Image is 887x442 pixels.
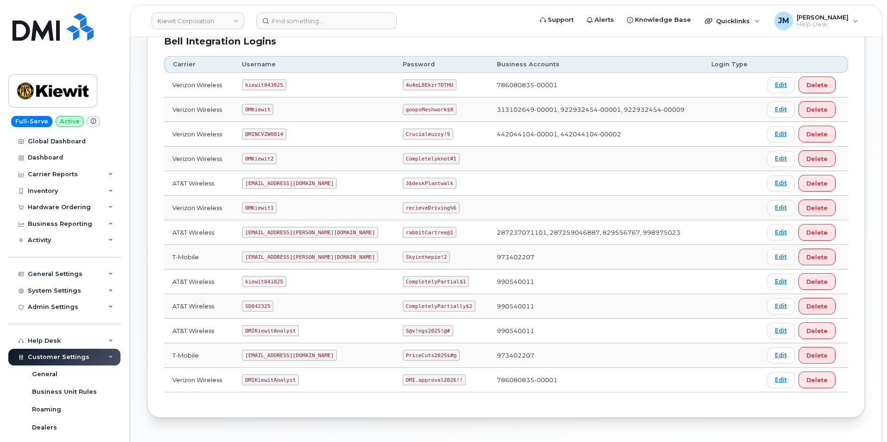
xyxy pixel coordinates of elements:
code: Completelyknot#1 [403,153,460,164]
td: Verizon Wireless [164,147,234,171]
a: Edit [767,323,795,339]
span: Delete [806,130,828,139]
code: CompletelyPartially$2 [403,301,475,312]
a: Edit [767,249,795,265]
td: 786080835-00001 [488,73,703,97]
code: OMKiewit [242,104,273,115]
a: Edit [767,126,795,142]
span: Knowledge Base [635,15,691,25]
td: 990540011 [488,269,703,294]
th: Username [234,56,394,73]
a: Knowledge Base [621,11,697,29]
span: JM [778,15,789,26]
a: Edit [767,347,795,364]
button: Delete [798,322,836,339]
code: 4u4eL8Ekzr?DTHU [403,79,456,90]
th: Carrier [164,56,234,73]
td: 990540011 [488,294,703,319]
td: T-Mobile [164,245,234,269]
code: [EMAIL_ADDRESS][PERSON_NAME][DOMAIN_NAME] [242,251,378,263]
span: Help Desk [797,21,849,28]
code: DMI.approval2026!! [403,374,466,385]
td: AT&T Wireless [164,294,234,319]
a: Edit [767,102,795,118]
div: Jonas Mutoke [768,12,865,30]
code: recieveDriving%6 [403,202,460,213]
span: Delete [806,81,828,90]
a: Edit [767,372,795,388]
div: Quicklinks [698,12,766,30]
td: AT&T Wireless [164,269,234,294]
span: Support [548,15,574,25]
span: Delete [806,302,828,311]
td: AT&T Wireless [164,319,234,343]
th: Business Accounts [488,56,703,73]
button: Delete [798,298,836,314]
td: 287237071101, 287259046887, 829556767, 998975023 [488,220,703,245]
code: 3$deskPlantwalk [403,178,456,189]
button: Delete [798,126,836,142]
code: goopsMeshwork$8 [403,104,456,115]
a: Edit [767,175,795,192]
td: Verizon Wireless [164,97,234,122]
code: S@v!ngs2025!@# [403,325,453,336]
code: OMKiewit2 [242,153,277,164]
th: Password [394,56,488,73]
iframe: Messenger Launcher [847,402,880,435]
td: 973402207 [488,245,703,269]
span: Delete [806,277,828,286]
button: Delete [798,224,836,241]
span: Delete [806,179,828,188]
a: Edit [767,200,795,216]
span: Delete [806,105,828,114]
code: Skyinthepie!2 [403,251,450,263]
td: Verizon Wireless [164,73,234,97]
span: Quicklinks [716,17,750,25]
code: DMIKiewitAnalyst [242,374,299,385]
code: DMIKiewitAnalyst [242,325,299,336]
button: Delete [798,77,836,93]
td: AT&T Wireless [164,171,234,196]
a: Edit [767,298,795,314]
td: 990540011 [488,319,703,343]
code: OMKiewit1 [242,202,277,213]
td: AT&T Wireless [164,220,234,245]
span: Delete [806,204,828,212]
a: Edit [767,151,795,167]
code: rabbitCartree@1 [403,227,456,238]
span: Delete [806,376,828,384]
button: Delete [798,249,836,265]
td: 313102649-00001, 922932454-00001, 922932454-00009 [488,97,703,122]
a: Support [533,11,580,29]
a: Alerts [580,11,621,29]
th: Login Type [703,56,759,73]
code: SD042325 [242,301,273,312]
button: Delete [798,372,836,388]
code: PriceCuts2025$#@ [403,350,460,361]
button: Delete [798,175,836,192]
span: Alerts [595,15,614,25]
code: kiewit043025 [242,79,286,90]
code: DMINCVZW0814 [242,128,286,140]
button: Delete [798,199,836,216]
code: kiewit041825 [242,276,286,287]
a: Edit [767,274,795,290]
td: 786080835-00001 [488,368,703,392]
button: Delete [798,150,836,167]
a: Edit [767,77,795,93]
td: Verizon Wireless [164,368,234,392]
span: Delete [806,228,828,237]
td: 973402207 [488,343,703,368]
div: Bell Integration Logins [164,35,848,48]
button: Delete [798,273,836,290]
td: 442044104-00001, 442044104-00002 [488,122,703,147]
code: Crucialmuzzy!9 [403,128,453,140]
td: T-Mobile [164,343,234,368]
code: [EMAIL_ADDRESS][DOMAIN_NAME] [242,350,337,361]
td: Verizon Wireless [164,196,234,220]
button: Delete [798,347,836,364]
code: [EMAIL_ADDRESS][PERSON_NAME][DOMAIN_NAME] [242,227,378,238]
a: Edit [767,224,795,241]
span: [PERSON_NAME] [797,13,849,21]
button: Delete [798,101,836,118]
